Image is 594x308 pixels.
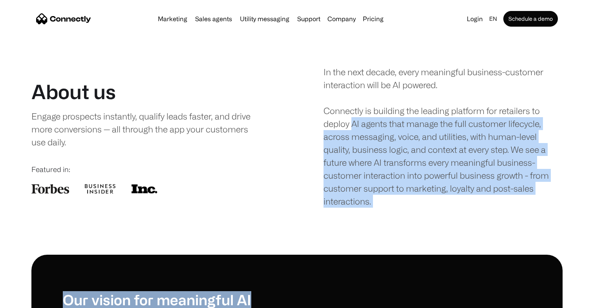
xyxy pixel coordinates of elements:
aside: Language selected: English [8,294,47,305]
h1: Our vision for meaningful AI [63,291,297,308]
div: Company [325,13,358,24]
div: Company [327,13,356,24]
div: en [486,13,502,24]
ul: Language list [16,294,47,305]
div: Featured in: [31,164,270,175]
a: home [36,13,91,25]
a: Pricing [360,16,387,22]
a: Utility messaging [237,16,292,22]
a: Marketing [155,16,190,22]
h1: About us [31,80,116,103]
a: Sales agents [192,16,235,22]
a: Schedule a demo [503,11,558,27]
a: Login [464,13,486,24]
a: Support [294,16,324,22]
div: Engage prospects instantly, qualify leads faster, and drive more conversions — all through the ap... [31,110,258,149]
div: In the next decade, every meaningful business-customer interaction will be AI powered. Connectly ... [324,65,563,208]
div: en [489,13,497,24]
